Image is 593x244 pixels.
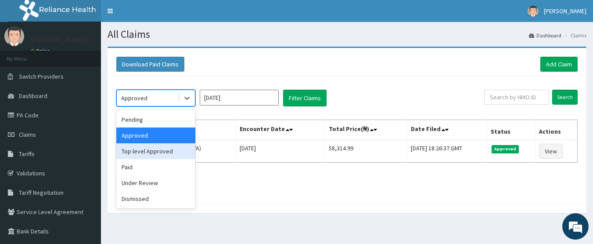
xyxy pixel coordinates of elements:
span: We're online! [51,69,121,157]
button: Download Paid Claims [116,57,184,72]
h1: All Claims [108,29,586,40]
span: Dashboard [19,92,47,100]
input: Search by HMO ID [484,90,549,105]
th: Total Price(₦) [325,120,407,140]
td: [DATE] 18:26:37 GMT [407,140,487,163]
th: Status [487,120,535,140]
div: Top level Approved [116,143,195,159]
td: 58,314.99 [325,140,407,163]
li: Claims [562,32,586,39]
input: Search [552,90,578,105]
div: Minimize live chat window [144,4,165,25]
span: Tariffs [19,150,35,158]
div: Under Review [116,175,195,191]
th: Encounter Date [236,120,325,140]
span: Approved [492,145,519,153]
span: Switch Providers [19,73,64,80]
img: d_794563401_company_1708531726252_794563401 [16,44,36,66]
div: Approved [121,94,147,102]
a: Add Claim [540,57,578,72]
span: Claims [19,131,36,138]
th: Actions [535,120,577,140]
span: [PERSON_NAME] [544,7,586,15]
div: Pending [116,112,195,127]
button: Filter Claims [283,90,327,106]
textarea: Type your message and hit 'Enter' [4,156,167,187]
th: Date Filed [407,120,487,140]
p: [PERSON_NAME] [31,36,88,44]
div: Approved [116,127,195,143]
img: User Image [4,26,24,46]
div: Dismissed [116,191,195,207]
div: Paid [116,159,195,175]
div: Chat with us now [46,49,147,61]
a: View [539,144,563,159]
input: Select Month and Year [200,90,279,106]
a: Dashboard [529,32,561,39]
img: User Image [528,6,539,17]
span: Tariff Negotiation [19,189,64,197]
td: [DATE] [236,140,325,163]
a: Online [31,48,52,54]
